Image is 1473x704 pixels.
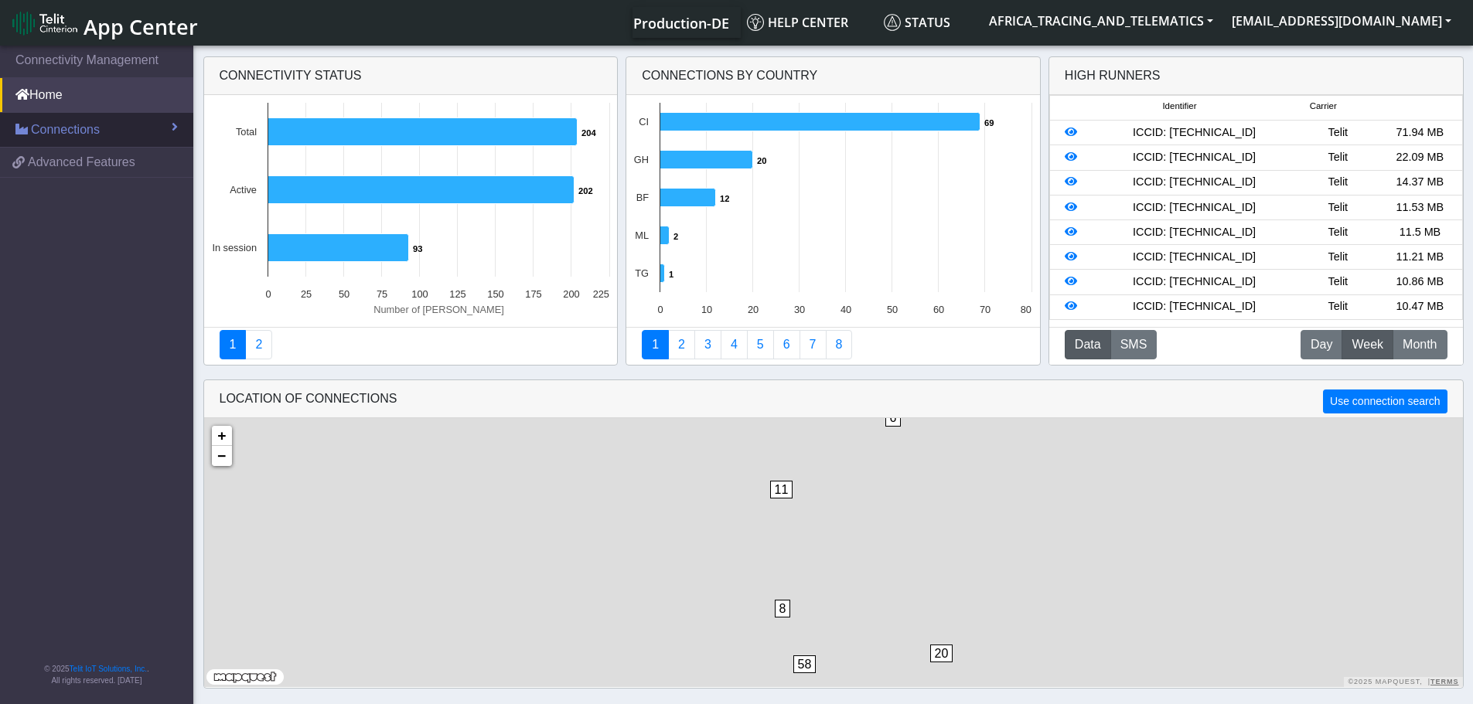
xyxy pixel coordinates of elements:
[639,116,649,128] text: CI
[338,288,349,300] text: 50
[694,330,721,359] a: Usage per Country
[245,330,272,359] a: Deployment status
[1065,330,1111,359] button: Data
[1297,298,1379,315] div: Telit
[204,57,618,95] div: Connectivity status
[376,288,387,300] text: 75
[1297,199,1379,216] div: Telit
[212,446,232,466] a: Zoom out
[12,6,196,39] a: App Center
[720,194,729,203] text: 12
[1379,124,1461,141] div: 71.94 MB
[1310,100,1337,113] span: Carrier
[840,304,851,315] text: 40
[592,288,609,300] text: 225
[1379,174,1461,191] div: 14.37 MB
[70,665,147,673] a: Telit IoT Solutions, Inc.
[1092,298,1297,315] div: ICCID: [TECHNICAL_ID]
[413,244,422,253] text: 93
[885,409,902,427] span: 6
[1162,100,1196,113] span: Identifier
[212,426,232,446] a: Zoom in
[642,330,669,359] a: Connections By Country
[1092,249,1297,266] div: ICCID: [TECHNICAL_ID]
[633,7,728,38] a: Your current platform instance
[773,330,800,359] a: 14 Days Trend
[31,121,100,139] span: Connections
[747,330,774,359] a: Usage by Carrier
[204,380,1463,418] div: LOCATION OF CONNECTIONS
[770,481,793,498] span: 11
[12,11,77,36] img: logo-telit-cinterion-gw-new.png
[1344,677,1462,687] div: ©2025 MapQuest, |
[669,270,673,279] text: 1
[230,184,257,196] text: Active
[633,14,729,32] span: Production-DE
[1393,330,1447,359] button: Month
[1403,335,1437,354] span: Month
[757,156,766,165] text: 20
[1430,678,1459,685] a: Terms
[741,7,878,38] a: Help center
[793,655,817,673] span: 58
[1065,66,1161,85] div: High Runners
[1352,335,1383,354] span: Week
[1379,149,1461,166] div: 22.09 MB
[411,288,428,300] text: 100
[748,304,759,315] text: 20
[1222,7,1461,35] button: [EMAIL_ADDRESS][DOMAIN_NAME]
[373,304,504,315] text: Number of [PERSON_NAME]
[1297,174,1379,191] div: Telit
[1297,124,1379,141] div: Telit
[1379,249,1461,266] div: 11.21 MB
[1297,224,1379,241] div: Telit
[701,304,712,315] text: 10
[449,288,465,300] text: 125
[980,304,991,315] text: 70
[1021,304,1031,315] text: 80
[1301,330,1342,359] button: Day
[212,242,257,253] text: In session
[1342,330,1393,359] button: Week
[525,288,541,300] text: 175
[884,14,901,31] img: status.svg
[673,232,678,241] text: 2
[721,330,748,359] a: Connections By Carrier
[28,153,135,172] span: Advanced Features
[984,118,994,128] text: 69
[220,330,602,359] nav: Summary paging
[635,267,649,279] text: TG
[933,304,944,315] text: 60
[626,57,1040,95] div: Connections By Country
[1297,274,1379,291] div: Telit
[636,192,650,203] text: BF
[1379,274,1461,291] div: 10.86 MB
[563,288,579,300] text: 200
[887,304,898,315] text: 50
[1323,389,1447,413] button: Use connection search
[1379,199,1461,216] div: 11.53 MB
[668,330,695,359] a: Carrier
[84,12,198,41] span: App Center
[1092,124,1297,141] div: ICCID: [TECHNICAL_ID]
[1092,149,1297,166] div: ICCID: [TECHNICAL_ID]
[800,330,827,359] a: Zero Session
[235,126,256,138] text: Total
[578,186,593,196] text: 202
[487,288,503,300] text: 150
[634,154,649,165] text: GH
[642,330,1025,359] nav: Summary paging
[581,128,596,138] text: 204
[1297,149,1379,166] div: Telit
[665,399,680,445] div: 1
[1379,224,1461,241] div: 11.5 MB
[1092,199,1297,216] div: ICCID: [TECHNICAL_ID]
[1297,249,1379,266] div: Telit
[930,644,953,662] span: 20
[658,304,663,315] text: 0
[1092,274,1297,291] div: ICCID: [TECHNICAL_ID]
[775,600,791,617] span: 8
[220,330,247,359] a: Connectivity status
[878,7,980,38] a: Status
[635,230,649,241] text: ML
